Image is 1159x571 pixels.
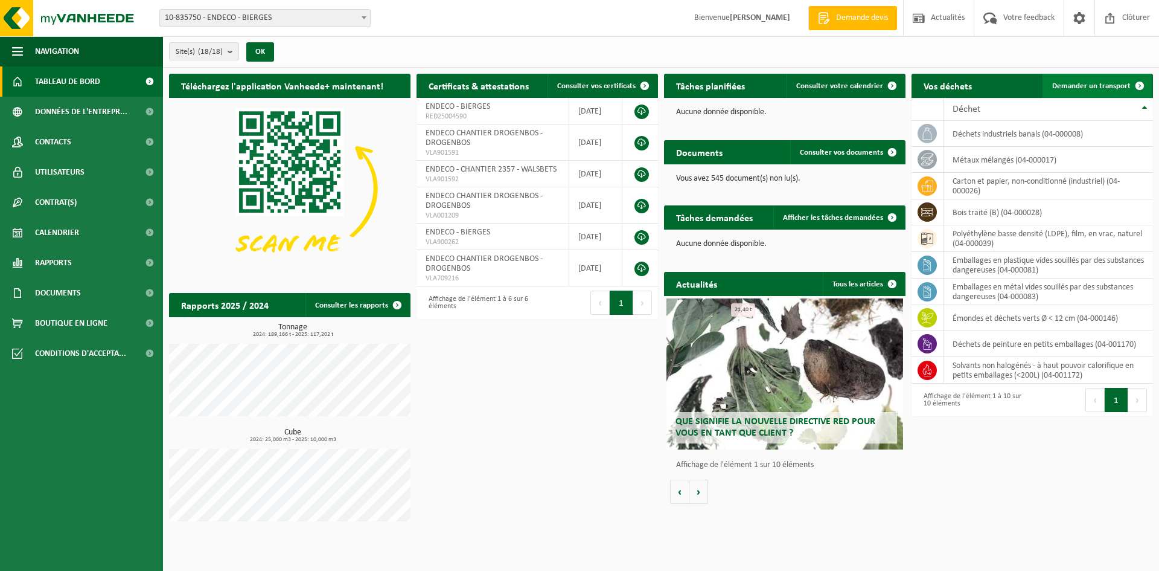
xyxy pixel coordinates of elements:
[35,157,85,187] span: Utilisateurs
[569,161,622,187] td: [DATE]
[169,74,395,97] h2: Téléchargez l'application Vanheede+ maintenant!
[426,102,490,111] span: ENDECO - BIERGES
[426,175,560,184] span: VLA901592
[169,293,281,317] h2: Rapports 2025 / 2024
[943,252,1153,279] td: emballages en plastique vides souillés par des substances dangereuses (04-000081)
[1085,388,1105,412] button: Previous
[664,205,765,229] h2: Tâches demandées
[590,291,610,315] button: Previous
[426,228,490,237] span: ENDECO - BIERGES
[426,237,560,247] span: VLA900262
[426,129,543,147] span: ENDECO CHANTIER DROGENBOS - DROGENBOS
[1052,82,1131,90] span: Demander un transport
[35,338,126,369] span: Conditions d'accepta...
[666,298,903,450] a: Que signifie la nouvelle directive RED pour vous en tant que client ?
[569,250,622,286] td: [DATE]
[35,97,127,127] span: Données de l'entrepr...
[676,175,893,183] p: Vous avez 545 document(s) non lu(s).
[943,279,1153,305] td: emballages en métal vides souillés par des substances dangereuses (04-000083)
[676,461,899,469] p: Affichage de l'élément 1 sur 10 éléments
[808,6,897,30] a: Demande devis
[675,417,875,438] span: Que signifie la nouvelle directive RED pour vous en tant que client ?
[1042,74,1152,98] a: Demander un transport
[35,278,81,308] span: Documents
[426,254,543,273] span: ENDECO CHANTIER DROGENBOS - DROGENBOS
[787,74,904,98] a: Consulter votre calendrier
[175,323,410,338] h3: Tonnage
[800,149,883,156] span: Consulter vos documents
[569,98,622,124] td: [DATE]
[175,437,410,443] span: 2024: 25,000 m3 - 2025: 10,000 m3
[569,187,622,224] td: [DATE]
[790,140,904,164] a: Consulter vos documents
[35,248,72,278] span: Rapports
[35,36,79,66] span: Navigation
[833,12,891,24] span: Demande devis
[664,140,735,164] h2: Documents
[943,147,1153,173] td: métaux mélangés (04-000017)
[664,74,757,97] h2: Tâches planifiées
[670,480,689,504] button: Vorige
[610,291,633,315] button: 1
[943,357,1153,384] td: solvants non halogénés - à haut pouvoir calorifique en petits emballages (<200L) (04-001172)
[176,43,223,61] span: Site(s)
[912,74,984,97] h2: Vos déchets
[823,272,904,296] a: Tous les articles
[689,480,708,504] button: Volgende
[943,121,1153,147] td: déchets industriels banals (04-000008)
[676,240,893,248] p: Aucune donnée disponible.
[676,108,893,117] p: Aucune donnée disponible.
[305,293,409,317] a: Consulter les rapports
[783,214,883,222] span: Afficher les tâches demandées
[426,211,560,221] span: VLA001209
[943,305,1153,331] td: émondes et déchets verts Ø < 12 cm (04-000146)
[426,165,557,174] span: ENDECO - CHANTIER 2357 - WALSBETS
[35,308,107,338] span: Boutique en ligne
[35,187,77,218] span: Contrat(s)
[426,112,560,121] span: RED25004590
[1128,388,1147,412] button: Next
[918,387,1026,413] div: Affichage de l'élément 1 à 10 sur 10 éléments
[953,105,980,114] span: Déchet
[557,82,636,90] span: Consulter vos certificats
[548,74,657,98] a: Consulter vos certificats
[730,13,790,22] strong: [PERSON_NAME]
[943,331,1153,357] td: déchets de peinture en petits emballages (04-001170)
[1105,388,1128,412] button: 1
[426,274,560,283] span: VLA709216
[169,42,239,60] button: Site(s)(18/18)
[633,291,652,315] button: Next
[175,332,410,338] span: 2024: 189,166 t - 2025: 117,202 t
[943,225,1153,252] td: polyéthylène basse densité (LDPE), film, en vrac, naturel (04-000039)
[160,10,370,27] span: 10-835750 - ENDECO - BIERGES
[773,205,904,230] a: Afficher les tâches demandées
[569,224,622,250] td: [DATE]
[35,127,71,157] span: Contacts
[169,98,410,279] img: Download de VHEPlus App
[943,199,1153,225] td: bois traité (B) (04-000028)
[943,173,1153,199] td: carton et papier, non-conditionné (industriel) (04-000026)
[426,192,543,210] span: ENDECO CHANTIER DROGENBOS - DROGENBOS
[426,148,560,158] span: VLA901591
[569,124,622,161] td: [DATE]
[35,218,79,248] span: Calendrier
[796,82,883,90] span: Consulter votre calendrier
[417,74,541,97] h2: Certificats & attestations
[423,289,531,316] div: Affichage de l'élément 1 à 6 sur 6 éléments
[198,48,223,56] count: (18/18)
[35,66,100,97] span: Tableau de bord
[246,42,274,62] button: OK
[159,9,371,27] span: 10-835750 - ENDECO - BIERGES
[664,272,729,295] h2: Actualités
[175,428,410,443] h3: Cube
